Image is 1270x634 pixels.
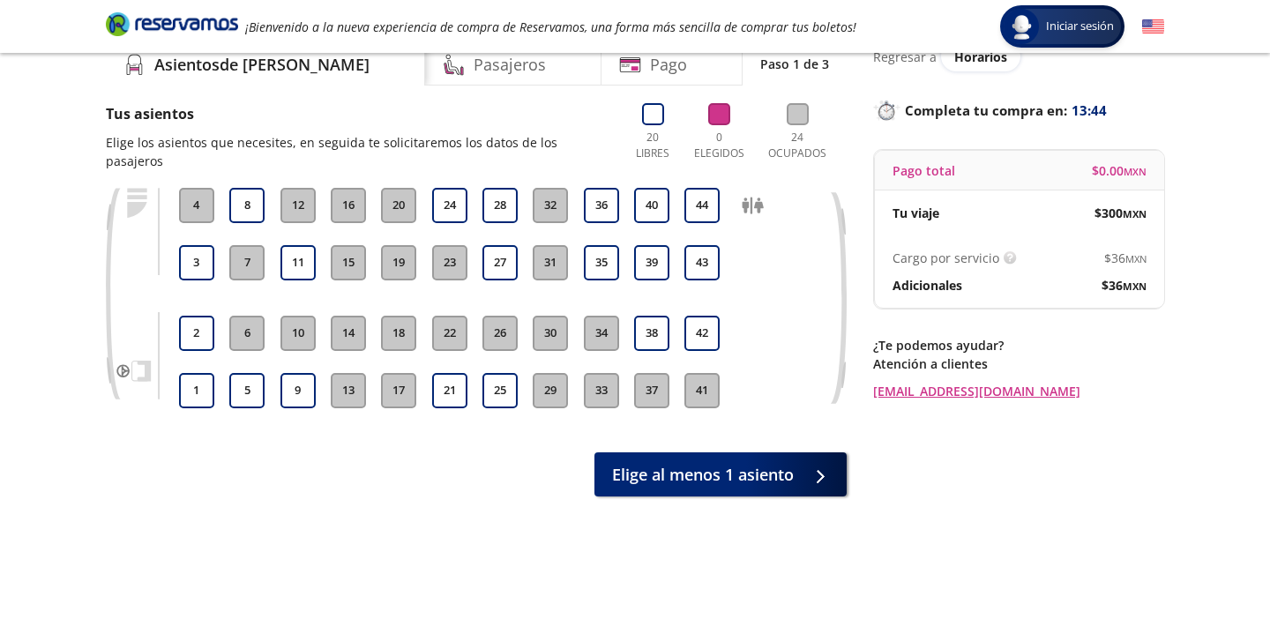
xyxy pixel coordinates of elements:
[229,373,265,408] button: 5
[684,188,720,223] button: 44
[482,188,518,223] button: 28
[533,316,568,351] button: 30
[629,130,676,161] p: 20 Libres
[533,245,568,280] button: 31
[229,316,265,351] button: 6
[482,373,518,408] button: 25
[381,316,416,351] button: 18
[432,316,467,351] button: 22
[684,245,720,280] button: 43
[533,188,568,223] button: 32
[179,373,214,408] button: 1
[280,373,316,408] button: 9
[760,55,829,73] p: Paso 1 de 3
[331,188,366,223] button: 16
[106,103,611,124] p: Tus asientos
[684,316,720,351] button: 42
[381,373,416,408] button: 17
[684,373,720,408] button: 41
[482,316,518,351] button: 26
[106,11,238,37] i: Brand Logo
[1123,207,1147,220] small: MXN
[229,188,265,223] button: 8
[584,188,619,223] button: 36
[594,452,847,496] button: Elige al menos 1 asiento
[873,336,1164,354] p: ¿Te podemos ayudar?
[280,316,316,351] button: 10
[1072,101,1107,121] span: 13:44
[432,373,467,408] button: 21
[280,245,316,280] button: 11
[331,245,366,280] button: 15
[584,316,619,351] button: 34
[612,463,794,487] span: Elige al menos 1 asiento
[893,249,999,267] p: Cargo por servicio
[179,316,214,351] button: 2
[634,373,669,408] button: 37
[1125,252,1147,265] small: MXN
[873,354,1164,373] p: Atención a clientes
[1142,16,1164,38] button: English
[1102,276,1147,295] span: $ 36
[1168,532,1252,616] iframe: Messagebird Livechat Widget
[893,161,955,180] p: Pago total
[650,53,687,77] h4: Pago
[482,245,518,280] button: 27
[280,188,316,223] button: 12
[1094,204,1147,222] span: $ 300
[331,373,366,408] button: 13
[1092,161,1147,180] span: $ 0.00
[634,316,669,351] button: 38
[690,130,748,161] p: 0 Elegidos
[245,19,856,35] em: ¡Bienvenido a la nueva experiencia de compra de Reservamos, una forma más sencilla de comprar tus...
[873,41,1164,71] div: Regresar a ver horarios
[1104,249,1147,267] span: $ 36
[331,316,366,351] button: 14
[179,245,214,280] button: 3
[106,133,611,170] p: Elige los asientos que necesites, en seguida te solicitaremos los datos de los pasajeros
[432,188,467,223] button: 24
[1124,165,1147,178] small: MXN
[634,188,669,223] button: 40
[761,130,833,161] p: 24 Ocupados
[179,188,214,223] button: 4
[873,48,937,66] p: Regresar a
[893,204,939,222] p: Tu viaje
[106,11,238,42] a: Brand Logo
[533,373,568,408] button: 29
[893,276,962,295] p: Adicionales
[584,245,619,280] button: 35
[229,245,265,280] button: 7
[634,245,669,280] button: 39
[1123,280,1147,293] small: MXN
[873,98,1164,123] p: Completa tu compra en :
[154,53,370,77] h4: Asientos de [PERSON_NAME]
[873,382,1164,400] a: [EMAIL_ADDRESS][DOMAIN_NAME]
[381,245,416,280] button: 19
[474,53,546,77] h4: Pasajeros
[584,373,619,408] button: 33
[381,188,416,223] button: 20
[954,48,1007,65] span: Horarios
[1039,18,1121,35] span: Iniciar sesión
[432,245,467,280] button: 23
